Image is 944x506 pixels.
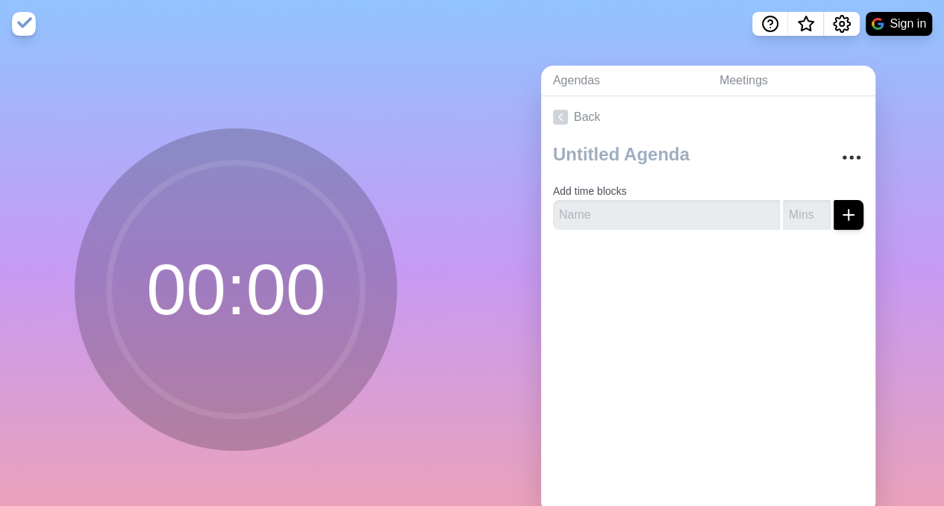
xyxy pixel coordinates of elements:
[783,200,831,230] input: Mins
[824,12,860,36] button: Settings
[752,12,788,36] button: Help
[872,18,884,30] img: google logo
[837,143,866,172] button: More
[707,66,875,96] a: Meetings
[788,12,824,36] button: What’s new
[541,96,875,138] a: Back
[553,185,627,197] label: Add time blocks
[12,12,36,36] img: timeblocks logo
[553,200,780,230] input: Name
[541,66,707,96] a: Agendas
[866,12,932,36] button: Sign in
